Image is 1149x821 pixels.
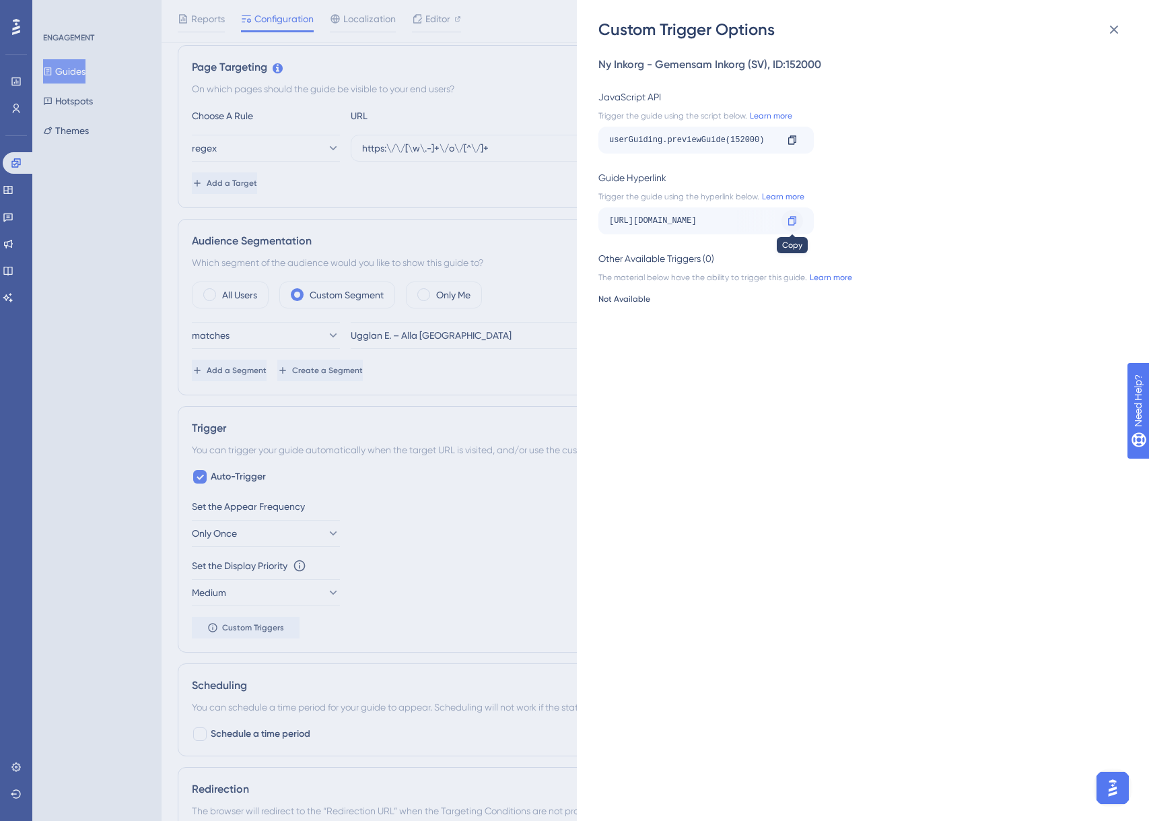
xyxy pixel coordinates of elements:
[598,19,1130,40] div: Custom Trigger Options
[32,3,84,20] span: Need Help?
[598,191,1119,202] div: Trigger the guide using the hyperlink below.
[598,110,1119,121] div: Trigger the guide using the script below.
[807,272,852,283] a: Learn more
[598,272,1119,283] div: The material below have the ability to trigger this guide.
[609,129,776,151] div: userGuiding.previewGuide(152000)
[1092,768,1133,808] iframe: UserGuiding AI Assistant Launcher
[598,251,1119,267] div: Other Available Triggers (0)
[747,110,792,121] a: Learn more
[598,57,1119,73] div: Ny Inkorg - Gemensam Inkorg (SV) , ID: 152000
[609,210,776,232] div: [URL][DOMAIN_NAME]
[598,294,1119,304] div: Not Available
[759,191,804,202] a: Learn more
[598,170,1119,186] div: Guide Hyperlink
[598,89,1119,105] div: JavaScript API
